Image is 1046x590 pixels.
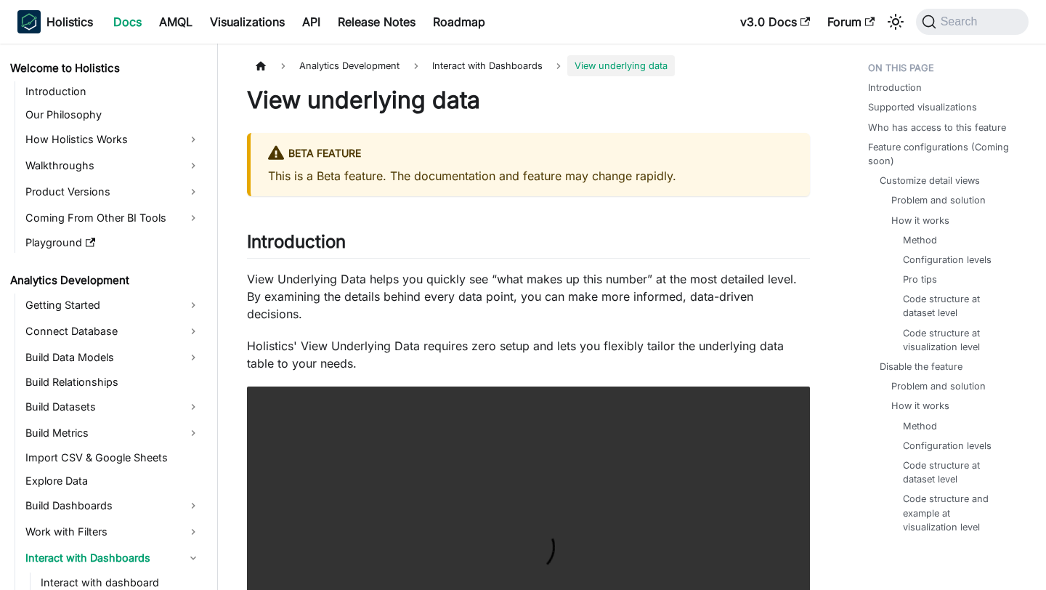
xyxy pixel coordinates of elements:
[21,154,205,177] a: Walkthroughs
[891,193,986,207] a: Problem and solution
[21,421,205,445] a: Build Metrics
[903,492,1005,534] a: Code structure and example at visualization level
[731,10,819,33] a: v3.0 Docs
[891,214,949,227] a: How it works
[247,55,275,76] a: Home page
[293,10,329,33] a: API
[21,105,205,125] a: Our Philosophy
[868,100,977,114] a: Supported visualizations
[268,145,792,163] div: BETA FEATURE
[891,379,986,393] a: Problem and solution
[425,55,550,76] span: Interact with Dashboards
[21,81,205,102] a: Introduction
[21,448,205,468] a: Import CSV & Google Sheets
[884,10,907,33] button: Switch between dark and light mode (currently system mode)
[903,292,1005,320] a: Code structure at dataset level
[903,439,992,453] a: Configuration levels
[21,494,205,517] a: Build Dashboards
[6,270,205,291] a: Analytics Development
[247,55,810,76] nav: Breadcrumbs
[891,399,949,413] a: How it works
[21,206,205,230] a: Coming From Other BI Tools
[880,360,962,373] a: Disable the feature
[21,294,205,317] a: Getting Started
[21,372,205,392] a: Build Relationships
[21,471,205,491] a: Explore Data
[903,253,992,267] a: Configuration levels
[21,346,205,369] a: Build Data Models
[819,10,883,33] a: Forum
[17,10,41,33] img: Holistics
[46,13,93,31] b: Holistics
[268,167,792,185] p: This is a Beta feature. The documentation and feature may change rapidly.
[880,174,980,187] a: Customize detail views
[150,10,201,33] a: AMQL
[247,270,810,323] p: View Underlying Data helps you quickly see “what makes up this number” at the most detailed level...
[292,55,407,76] span: Analytics Development
[868,81,922,94] a: Introduction
[903,233,937,247] a: Method
[868,140,1023,168] a: Feature configurations (Coming soon)
[936,15,986,28] span: Search
[21,395,205,419] a: Build Datasets
[903,326,1005,354] a: Code structure at visualization level
[329,10,424,33] a: Release Notes
[567,55,675,76] span: View underlying data
[903,458,1005,486] a: Code structure at dataset level
[105,10,150,33] a: Docs
[247,86,810,115] h1: View underlying data
[21,520,205,543] a: Work with Filters
[247,337,810,372] p: Holistics' View Underlying Data requires zero setup and lets you flexibly tailor the underlying d...
[247,231,810,259] h2: Introduction
[868,121,1006,134] a: Who has access to this feature
[21,180,205,203] a: Product Versions
[201,10,293,33] a: Visualizations
[916,9,1029,35] button: Search (Command+K)
[21,320,205,343] a: Connect Database
[6,58,205,78] a: Welcome to Holistics
[17,10,93,33] a: HolisticsHolisticsHolistics
[21,546,205,570] a: Interact with Dashboards
[21,233,205,253] a: Playground
[21,128,205,151] a: How Holistics Works
[903,272,937,286] a: Pro tips
[424,10,494,33] a: Roadmap
[903,419,937,433] a: Method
